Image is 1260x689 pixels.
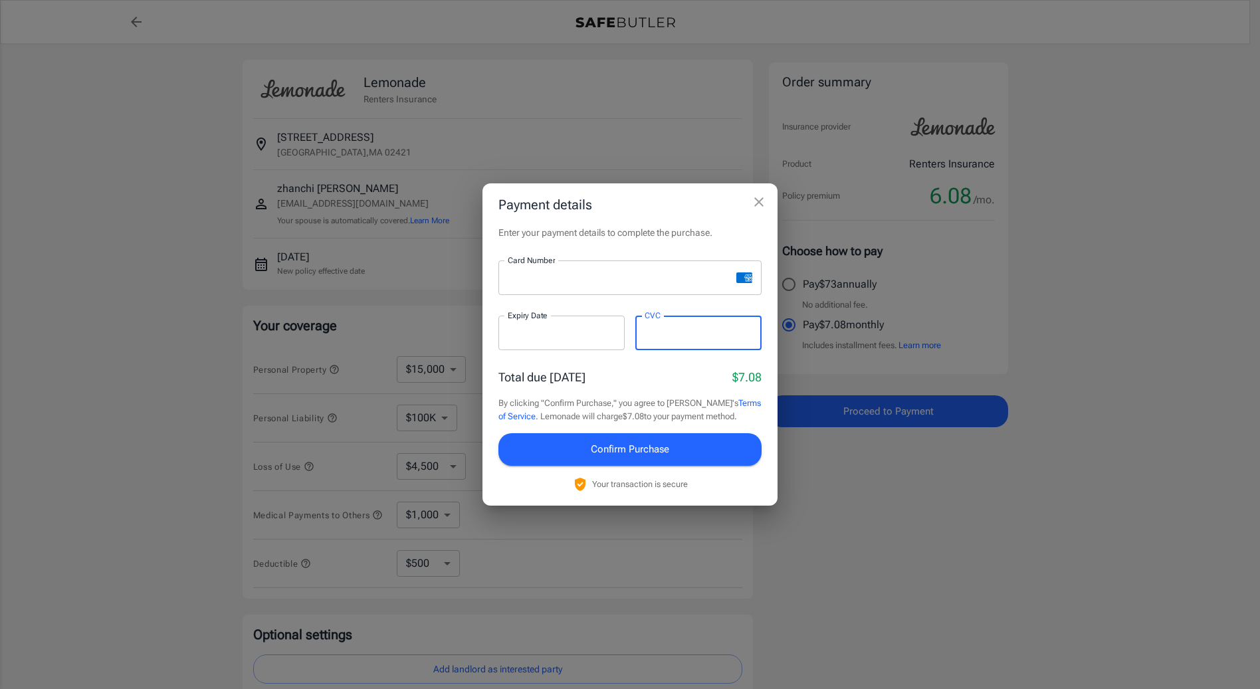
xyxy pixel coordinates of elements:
label: Expiry Date [508,310,548,321]
span: Confirm Purchase [591,441,669,458]
iframe: Secure card number input frame [508,272,731,284]
p: Enter your payment details to complete the purchase. [498,226,762,239]
svg: amex [736,272,752,283]
iframe: Secure expiration date input frame [508,327,615,340]
p: By clicking "Confirm Purchase," you agree to [PERSON_NAME]'s . Lemonade will charge $7.08 to your... [498,397,762,423]
button: close [746,189,772,215]
label: Card Number [508,254,555,266]
label: CVC [645,310,661,321]
p: Total due [DATE] [498,368,585,386]
a: Terms of Service [498,398,761,421]
iframe: Secure CVC input frame [645,327,752,340]
button: Confirm Purchase [498,433,762,465]
h2: Payment details [482,183,778,226]
p: Your transaction is secure [592,478,688,490]
p: $7.08 [732,368,762,386]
